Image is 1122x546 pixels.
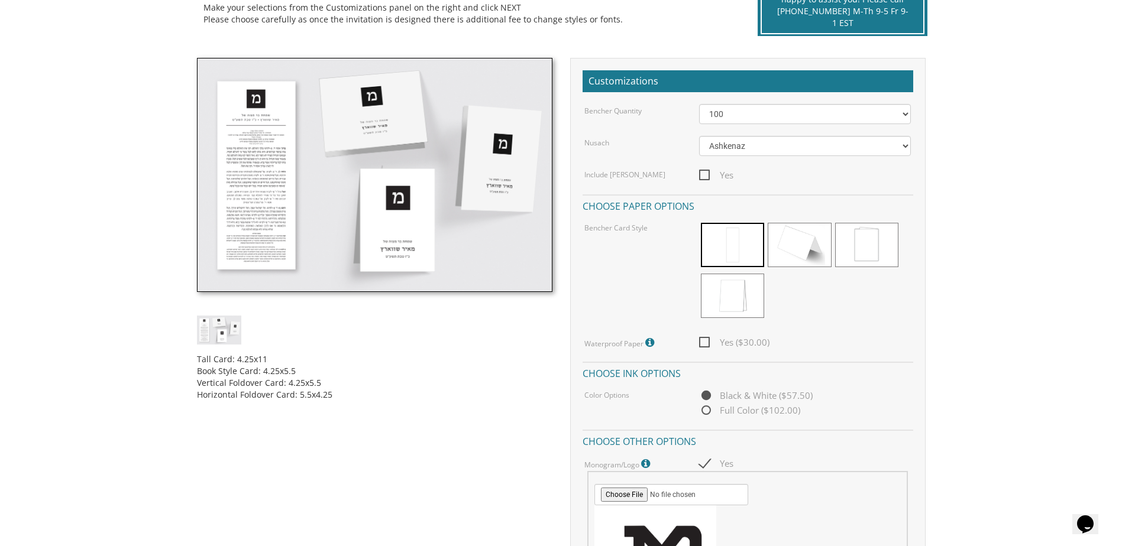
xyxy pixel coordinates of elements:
label: Waterproof Paper [584,335,657,350]
div: Make your selections from the Customizations panel on the right and click NEXT Please choose care... [203,2,730,25]
label: Nusach [584,138,609,148]
iframe: chat widget [1072,499,1110,534]
h2: Customizations [583,70,913,93]
label: Bencher Card Style [584,223,648,233]
h4: Choose paper options [583,194,913,215]
h4: Choose other options [583,430,913,450]
span: Yes ($30.00) [699,335,769,350]
span: Yes [699,168,733,183]
img: cbstyle4.jpg [197,58,552,292]
span: Yes [699,456,733,471]
label: Include [PERSON_NAME] [584,170,665,180]
label: Color Options [584,390,629,400]
h4: Choose ink options [583,362,913,382]
span: Black & White ($57.50) [699,388,813,403]
div: Tall Card: 4.25x11 Book Style Card: 4.25x5.5 Vertical Foldover Card: 4.25x5.5 Horizontal Foldover... [197,344,552,401]
label: Monogram/Logo [584,456,653,472]
img: cbstyle4.jpg [197,316,241,344]
label: Bencher Quantity [584,106,642,116]
span: Full Color ($102.00) [699,403,800,418]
